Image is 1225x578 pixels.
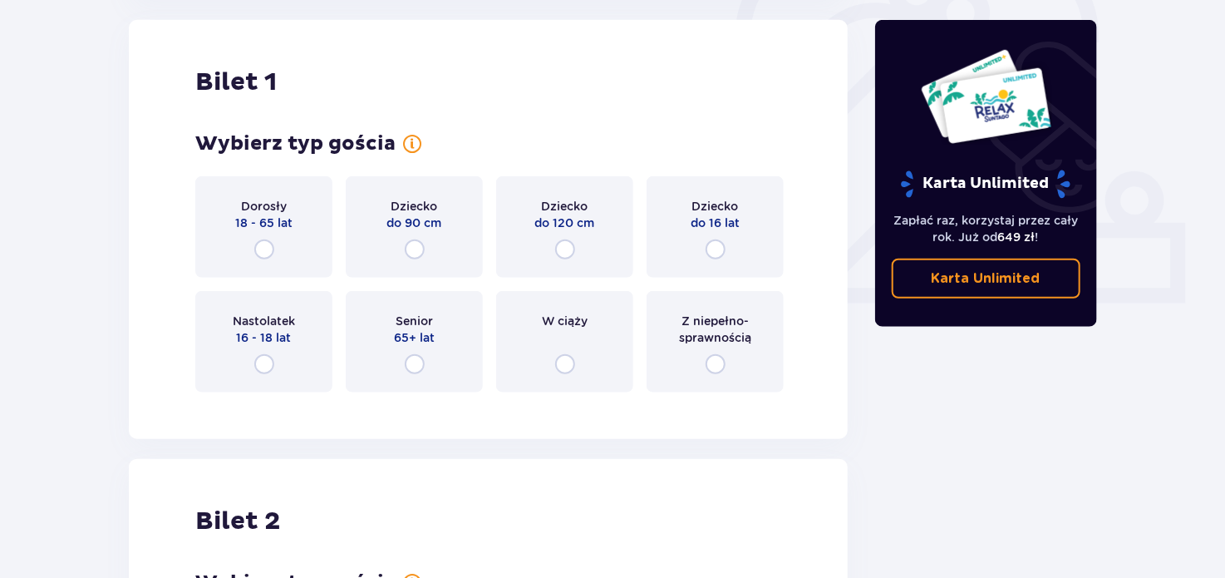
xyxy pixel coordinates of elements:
[691,215,740,231] p: do 16 lat
[692,198,739,215] p: Dziecko
[195,67,277,98] p: Bilet 1
[235,215,293,231] p: 18 - 65 lat
[892,212,1081,245] p: Zapłać raz, korzystaj przez cały rok. Już od !
[542,313,588,329] p: W ciąży
[195,131,396,156] p: Wybierz typ gościa
[396,313,433,329] p: Senior
[998,230,1036,244] span: 649 zł
[892,259,1081,299] a: Karta Unlimited
[662,313,769,346] p: Z niepełno­sprawnością
[899,170,1072,199] p: Karta Unlimited
[932,269,1041,288] p: Karta Unlimited
[195,506,280,537] p: Bilet 2
[233,313,295,329] p: Nastolatek
[241,198,287,215] p: Dorosły
[387,215,442,231] p: do 90 cm
[237,329,292,346] p: 16 - 18 lat
[535,215,595,231] p: do 120 cm
[391,198,438,215] p: Dziecko
[394,329,435,346] p: 65+ lat
[542,198,588,215] p: Dziecko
